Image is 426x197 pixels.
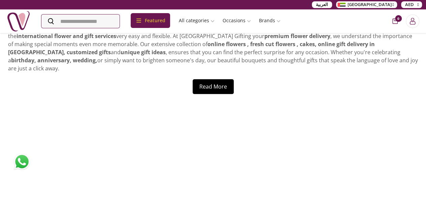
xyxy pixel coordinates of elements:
button: Login [406,14,419,28]
strong: online flowers , fresh cut flowers , cakes, online gift delivery in [GEOGRAPHIC_DATA], customized... [8,40,375,56]
span: [GEOGRAPHIC_DATA] [348,1,392,8]
button: AED [401,1,422,8]
img: Nigwa-uae-gifts [7,9,30,33]
strong: international flower and gift services [17,32,116,40]
a: Brands [255,14,285,27]
a: Occasions [219,14,255,27]
span: العربية [316,1,328,8]
button: Read More [193,79,234,94]
span: AED [405,1,414,8]
div: Featured [131,13,170,28]
input: Search [41,14,120,28]
p: Welcome to Nigwa Your Trusted Partner for and and make the very easy and flexible. At [GEOGRAPHIC... [8,24,418,72]
button: [GEOGRAPHIC_DATA] [336,1,397,8]
strong: premium flower delivery [264,32,330,40]
strong: birthday, anniversary, wedding, [11,57,97,64]
button: cart-button [392,19,398,24]
img: Arabic_dztd3n.png [337,3,346,7]
a: All categories [175,14,219,27]
img: whatsapp [13,153,30,170]
span: 0 [395,15,402,22]
strong: unique gift ideas [121,48,166,56]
